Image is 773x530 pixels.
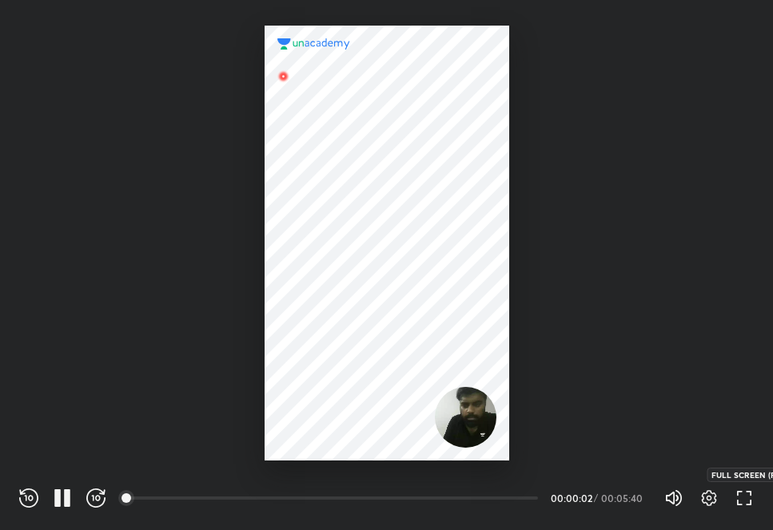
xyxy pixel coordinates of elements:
[551,493,591,503] div: 00:00:02
[277,38,351,50] img: logo.2a7e12a2.svg
[594,493,598,503] div: /
[273,67,293,86] img: wMgqJGBwKWe8AAAAABJRU5ErkJggg==
[601,493,645,503] div: 00:05:40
